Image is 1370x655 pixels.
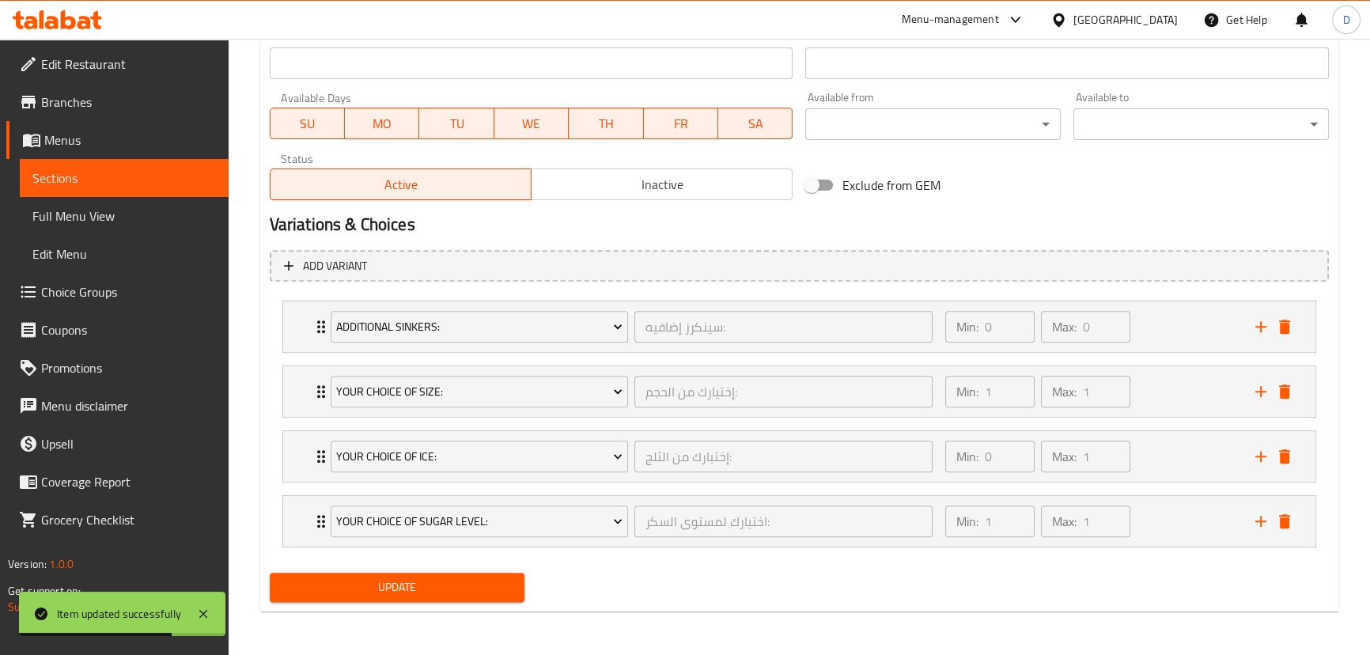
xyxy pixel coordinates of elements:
[842,176,940,195] span: Exclude from GEM
[331,505,628,537] button: Your Choice of Sugar Level:
[282,577,513,597] span: Update
[956,317,978,336] p: Min:
[32,206,216,225] span: Full Menu View
[1273,380,1296,403] button: delete
[6,425,229,463] a: Upsell
[41,472,216,491] span: Coverage Report
[1073,108,1329,140] div: ​
[270,489,1329,554] li: Expand
[270,294,1329,359] li: Expand
[1273,445,1296,468] button: delete
[956,447,978,466] p: Min:
[331,311,628,343] button: Additional Sinkers:
[725,112,786,135] span: SA
[569,108,643,139] button: TH
[1052,317,1077,336] p: Max:
[501,112,562,135] span: WE
[351,112,413,135] span: MO
[20,197,229,235] a: Full Menu View
[20,235,229,273] a: Edit Menu
[718,108,793,139] button: SA
[6,311,229,349] a: Coupons
[419,108,494,139] button: TU
[20,159,229,197] a: Sections
[8,596,108,617] a: Support.OpsPlatform
[1052,447,1077,466] p: Max:
[41,55,216,74] span: Edit Restaurant
[8,581,81,601] span: Get support on:
[41,510,216,529] span: Grocery Checklist
[1342,11,1349,28] span: D
[44,131,216,150] span: Menus
[6,273,229,311] a: Choice Groups
[426,112,487,135] span: TU
[1073,11,1178,28] div: [GEOGRAPHIC_DATA]
[41,396,216,415] span: Menu disclaimer
[32,244,216,263] span: Edit Menu
[303,256,367,276] span: Add variant
[6,501,229,539] a: Grocery Checklist
[8,554,47,574] span: Version:
[956,512,978,531] p: Min:
[6,463,229,501] a: Coverage Report
[32,168,216,187] span: Sections
[644,108,718,139] button: FR
[6,83,229,121] a: Branches
[336,317,623,337] span: Additional Sinkers:
[902,10,999,29] div: Menu-management
[41,358,216,377] span: Promotions
[6,349,229,387] a: Promotions
[1249,315,1273,339] button: add
[57,605,181,623] div: Item updated successfully
[805,108,1061,140] div: ​
[41,93,216,112] span: Branches
[1052,512,1077,531] p: Max:
[336,512,623,532] span: Your Choice of Sugar Level:
[6,45,229,83] a: Edit Restaurant
[1052,382,1077,401] p: Max:
[270,213,1329,237] h2: Variations & Choices
[277,173,525,196] span: Active
[575,112,637,135] span: TH
[41,282,216,301] span: Choice Groups
[1249,445,1273,468] button: add
[1273,315,1296,339] button: delete
[283,496,1315,547] div: Expand
[336,447,623,467] span: Your Choice Of Ice:
[1249,509,1273,533] button: add
[270,573,525,602] button: Update
[650,112,712,135] span: FR
[336,382,623,402] span: Your Choice Of Size:
[1249,380,1273,403] button: add
[283,366,1315,417] div: Expand
[283,431,1315,482] div: Expand
[41,320,216,339] span: Coupons
[538,173,786,196] span: Inactive
[331,376,628,407] button: Your Choice Of Size:
[956,382,978,401] p: Min:
[270,250,1329,282] button: Add variant
[41,434,216,453] span: Upsell
[345,108,419,139] button: MO
[331,441,628,472] button: Your Choice Of Ice:
[270,108,345,139] button: SU
[270,168,532,200] button: Active
[494,108,569,139] button: WE
[6,121,229,159] a: Menus
[283,301,1315,352] div: Expand
[1273,509,1296,533] button: delete
[531,168,793,200] button: Inactive
[270,424,1329,489] li: Expand
[277,112,339,135] span: SU
[6,387,229,425] a: Menu disclaimer
[49,554,74,574] span: 1.0.0
[270,359,1329,424] li: Expand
